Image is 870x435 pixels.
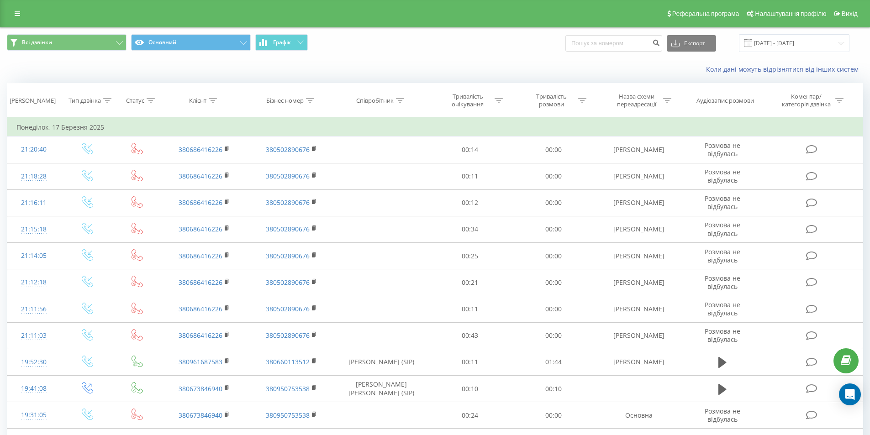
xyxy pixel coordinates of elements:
td: [PERSON_NAME] [595,296,682,322]
a: 380502890676 [266,172,310,180]
td: Основна [595,402,682,429]
a: 380673846940 [179,384,222,393]
td: 00:25 [428,243,512,269]
a: 380502890676 [266,225,310,233]
div: Співробітник [356,97,394,105]
td: 00:11 [428,163,512,189]
td: 00:00 [512,269,596,296]
span: Розмова не відбулась [705,141,740,158]
div: Тип дзвінка [69,97,101,105]
span: Розмова не відбулась [705,194,740,211]
a: 380660113512 [266,357,310,366]
div: 21:11:03 [16,327,52,345]
span: Розмова не відбулась [705,327,740,344]
div: Клієнт [189,97,206,105]
div: 21:11:56 [16,300,52,318]
td: [PERSON_NAME] (SIP) [335,349,428,375]
button: Експорт [667,35,716,52]
button: Всі дзвінки [7,34,127,51]
td: 00:00 [512,322,596,349]
td: 00:00 [512,189,596,216]
a: 380950753538 [266,411,310,419]
a: 380686416226 [179,252,222,260]
td: 00:00 [512,136,596,163]
div: 21:16:11 [16,194,52,212]
div: Тривалість розмови [527,93,576,108]
td: [PERSON_NAME] [PERSON_NAME] (SIP) [335,376,428,402]
div: Аудіозапис розмови [696,97,754,105]
span: Всі дзвінки [22,39,52,46]
td: [PERSON_NAME] [595,163,682,189]
span: Розмова не відбулась [705,407,740,424]
div: Коментар/категорія дзвінка [780,93,833,108]
a: 380502890676 [266,198,310,207]
td: 00:00 [512,243,596,269]
td: 00:11 [428,349,512,375]
span: Розмова не відбулась [705,247,740,264]
a: Коли дані можуть відрізнятися вiд інших систем [706,65,863,73]
a: 380502890676 [266,331,310,340]
div: 21:14:05 [16,247,52,265]
td: [PERSON_NAME] [595,216,682,242]
td: Понеділок, 17 Березня 2025 [7,118,863,136]
td: 00:00 [512,402,596,429]
td: 00:00 [512,163,596,189]
a: 380961687583 [179,357,222,366]
div: 19:31:05 [16,406,52,424]
div: Бізнес номер [266,97,304,105]
a: 380502890676 [266,145,310,154]
td: [PERSON_NAME] [595,349,682,375]
td: [PERSON_NAME] [595,189,682,216]
a: 380686416226 [179,331,222,340]
a: 380686416226 [179,145,222,154]
td: 00:12 [428,189,512,216]
a: 380502890676 [266,252,310,260]
div: 21:18:28 [16,168,52,185]
button: Графік [255,34,308,51]
span: Графік [273,39,291,46]
a: 380686416226 [179,225,222,233]
span: Реферальна програма [672,10,739,17]
td: [PERSON_NAME] [595,322,682,349]
td: [PERSON_NAME] [595,243,682,269]
a: 380686416226 [179,172,222,180]
a: 380502890676 [266,304,310,313]
div: 19:41:08 [16,380,52,398]
a: 380686416226 [179,304,222,313]
a: 380673846940 [179,411,222,419]
td: [PERSON_NAME] [595,136,682,163]
div: 21:15:18 [16,220,52,238]
div: Тривалість очікування [443,93,492,108]
div: [PERSON_NAME] [10,97,56,105]
td: 00:34 [428,216,512,242]
span: Розмова не відбулась [705,220,740,237]
span: Налаштування профілю [755,10,826,17]
a: 380686416226 [179,198,222,207]
td: 00:10 [512,376,596,402]
td: 00:43 [428,322,512,349]
td: 00:00 [512,296,596,322]
div: 21:20:40 [16,141,52,158]
span: Розмова не відбулась [705,300,740,317]
div: 19:52:30 [16,353,52,371]
td: 00:24 [428,402,512,429]
div: Open Intercom Messenger [839,383,861,405]
a: 380686416226 [179,278,222,287]
td: [PERSON_NAME] [595,269,682,296]
a: 380950753538 [266,384,310,393]
a: 380502890676 [266,278,310,287]
span: Вихід [842,10,858,17]
button: Основний [131,34,251,51]
td: 01:44 [512,349,596,375]
td: 00:10 [428,376,512,402]
td: 00:14 [428,136,512,163]
span: Розмова не відбулась [705,168,740,184]
div: Назва схеми переадресації [612,93,661,108]
div: 21:12:18 [16,273,52,291]
span: Розмова не відбулась [705,274,740,291]
input: Пошук за номером [565,35,662,52]
td: 00:00 [512,216,596,242]
div: Статус [126,97,144,105]
td: 00:11 [428,296,512,322]
td: 00:21 [428,269,512,296]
